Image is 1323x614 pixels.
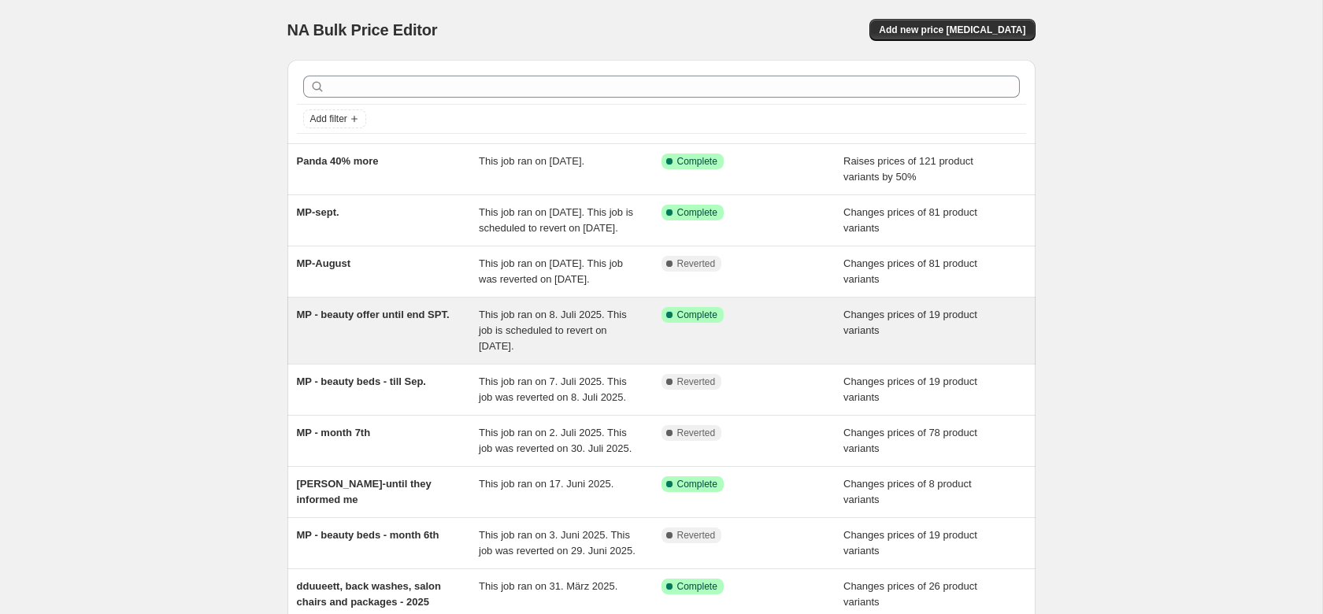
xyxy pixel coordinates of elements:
span: Changes prices of 26 product variants [843,580,977,608]
span: Raises prices of 121 product variants by 50% [843,155,973,183]
span: This job ran on 7. Juli 2025. This job was reverted on 8. Juli 2025. [479,375,627,403]
span: Complete [677,155,717,168]
span: Reverted [677,529,716,542]
span: [PERSON_NAME]-until they informed me [297,478,432,505]
span: MP - beauty offer until end SPT. [297,309,450,320]
span: Changes prices of 81 product variants [843,257,977,285]
span: Complete [677,309,717,321]
span: MP - month 7th [297,427,371,438]
button: Add filter [303,109,366,128]
span: MP - beauty beds - month 6th [297,529,439,541]
span: Complete [677,580,717,593]
span: Add new price [MEDICAL_DATA] [879,24,1025,36]
span: Complete [677,206,717,219]
span: Reverted [677,375,716,388]
span: Changes prices of 78 product variants [843,427,977,454]
span: This job ran on 31. März 2025. [479,580,617,592]
span: Changes prices of 8 product variants [843,478,972,505]
span: Changes prices of 19 product variants [843,529,977,557]
span: This job ran on [DATE]. This job was reverted on [DATE]. [479,257,623,285]
span: This job ran on 2. Juli 2025. This job was reverted on 30. Juli 2025. [479,427,632,454]
span: This job ran on 3. Juni 2025. This job was reverted on 29. Juni 2025. [479,529,636,557]
button: Add new price [MEDICAL_DATA] [869,19,1035,41]
span: Reverted [677,257,716,270]
span: This job ran on 17. Juni 2025. [479,478,613,490]
span: Changes prices of 19 product variants [843,309,977,336]
span: MP-sept. [297,206,339,218]
span: dduueett, back washes, salon chairs and packages - 2025 [297,580,442,608]
span: This job ran on 8. Juli 2025. This job is scheduled to revert on [DATE]. [479,309,627,352]
span: MP-August [297,257,351,269]
span: Add filter [310,113,347,125]
span: Changes prices of 19 product variants [843,375,977,403]
span: This job ran on [DATE]. [479,155,584,167]
span: Panda 40% more [297,155,379,167]
span: Complete [677,478,717,490]
span: Reverted [677,427,716,439]
span: Changes prices of 81 product variants [843,206,977,234]
span: NA Bulk Price Editor [287,21,438,39]
span: MP - beauty beds - till Sep. [297,375,426,387]
span: This job ran on [DATE]. This job is scheduled to revert on [DATE]. [479,206,633,234]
